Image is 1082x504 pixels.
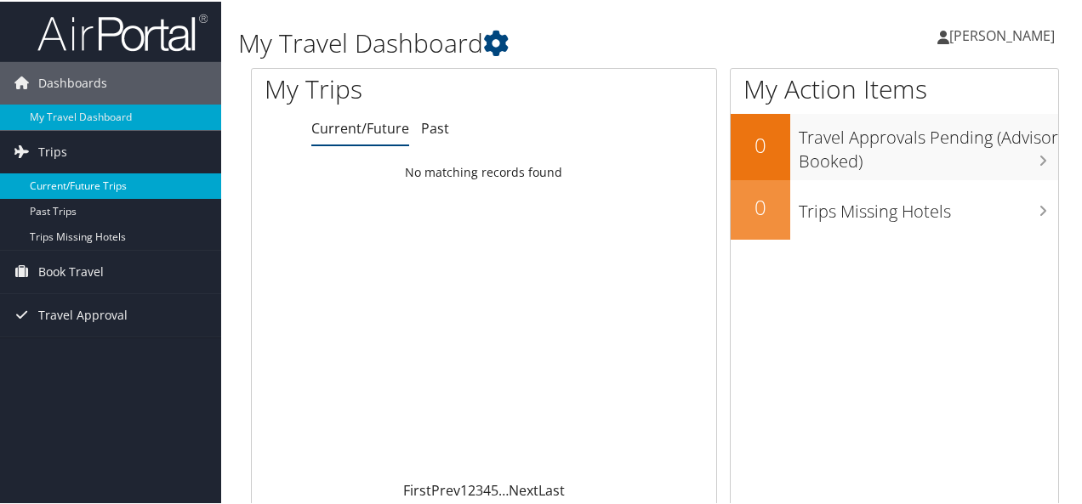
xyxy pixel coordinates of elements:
img: airportal-logo.png [37,11,208,51]
a: 1 [460,479,468,498]
h1: My Trips [265,70,510,105]
a: 0Trips Missing Hotels [731,178,1058,238]
span: [PERSON_NAME] [949,25,1055,43]
a: [PERSON_NAME] [937,8,1072,59]
a: 4 [483,479,491,498]
a: 5 [491,479,498,498]
a: Last [538,479,565,498]
a: Next [509,479,538,498]
span: Book Travel [38,249,104,292]
a: 3 [476,479,483,498]
h3: Trips Missing Hotels [799,190,1058,222]
a: 2 [468,479,476,498]
h2: 0 [731,191,790,220]
a: Past [421,117,449,136]
a: Prev [431,479,460,498]
span: … [498,479,509,498]
span: Travel Approval [38,292,128,335]
h2: 0 [731,129,790,158]
a: First [403,479,431,498]
h1: My Travel Dashboard [238,24,794,59]
h1: My Action Items [731,70,1058,105]
span: Trips [38,129,67,172]
a: 0Travel Approvals Pending (Advisor Booked) [731,112,1058,178]
span: Dashboards [38,60,107,103]
a: Current/Future [311,117,409,136]
td: No matching records found [252,156,716,186]
h3: Travel Approvals Pending (Advisor Booked) [799,116,1058,172]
